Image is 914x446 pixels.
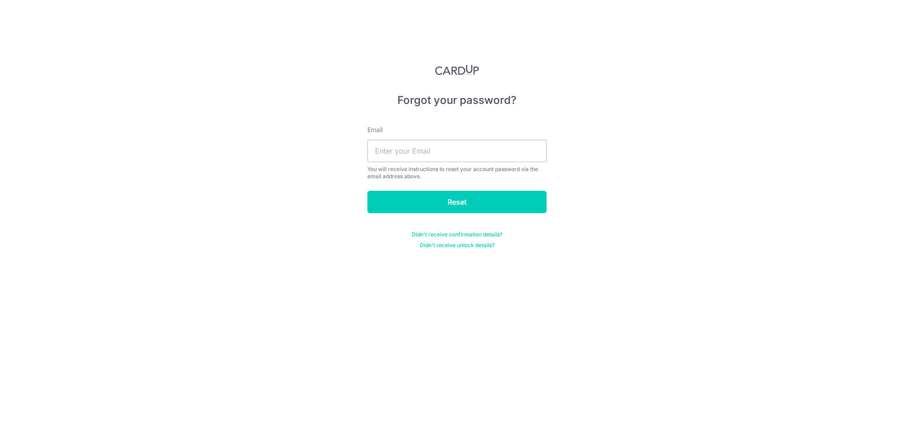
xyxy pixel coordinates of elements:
[435,64,479,75] img: CardUp Logo
[367,191,547,213] input: Reset
[367,125,383,134] label: Email
[367,166,547,180] div: You will receive instructions to reset your account password via the email address above.
[367,140,547,162] input: Enter your Email
[412,231,502,238] a: Didn't receive confirmation details?
[367,93,547,107] h5: Forgot your password?
[420,242,495,249] a: Didn't receive unlock details?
